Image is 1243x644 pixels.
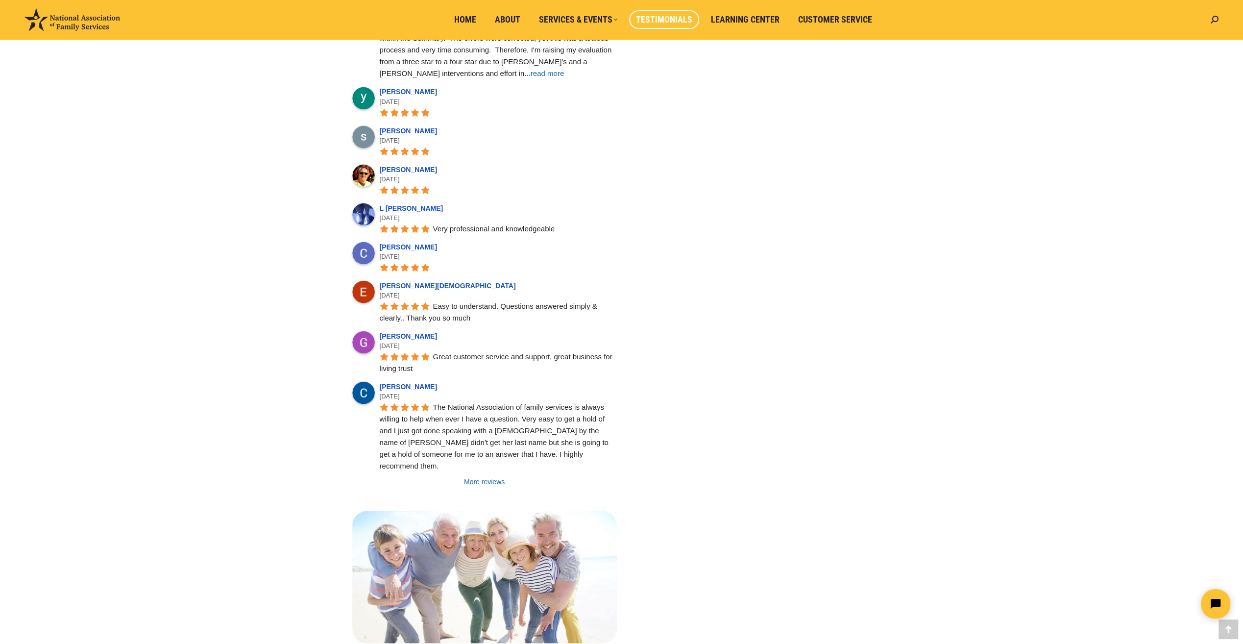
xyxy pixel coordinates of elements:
iframe: Tidio Chat [1070,581,1239,627]
a: [PERSON_NAME][DEMOGRAPHIC_DATA] [380,281,519,289]
a: [PERSON_NAME] [380,126,440,134]
a: Learning Center [704,10,786,29]
span: Very professional and knowledgeable [433,224,555,232]
a: L [PERSON_NAME] [380,204,446,212]
img: Family Trust Services [352,511,617,643]
span: Testimonials [636,14,692,25]
span: The National Association of family services is always willing to help when ever I have a question... [380,402,610,470]
div: [DATE] [380,251,617,261]
span: About [495,14,520,25]
a: More reviews [352,476,617,486]
div: [DATE] [380,341,617,350]
a: [PERSON_NAME] [380,165,440,173]
span: read more [531,69,564,77]
a: [PERSON_NAME] [380,382,440,390]
span: Great customer service and support, great business for living trust [380,352,614,372]
a: [PERSON_NAME] [380,332,440,340]
a: [PERSON_NAME] [380,88,440,96]
div: [DATE] [380,174,617,184]
div: [DATE] [380,213,617,223]
img: National Association of Family Services [24,8,120,31]
a: Customer Service [791,10,879,29]
span: Easy to understand. Questions answered simply & clearly.. Thank you so much [380,301,599,322]
span: Services & Events [539,14,617,25]
a: Home [447,10,483,29]
span: Home [454,14,476,25]
span: Customer Service [798,14,872,25]
div: [DATE] [380,135,617,145]
div: [DATE] [380,391,617,401]
span: ... [524,69,531,77]
a: About [488,10,527,29]
div: [DATE] [380,97,617,106]
a: Testimonials [629,10,699,29]
a: [PERSON_NAME] [380,243,440,250]
span: Learning Center [711,14,780,25]
div: [DATE] [380,290,617,300]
